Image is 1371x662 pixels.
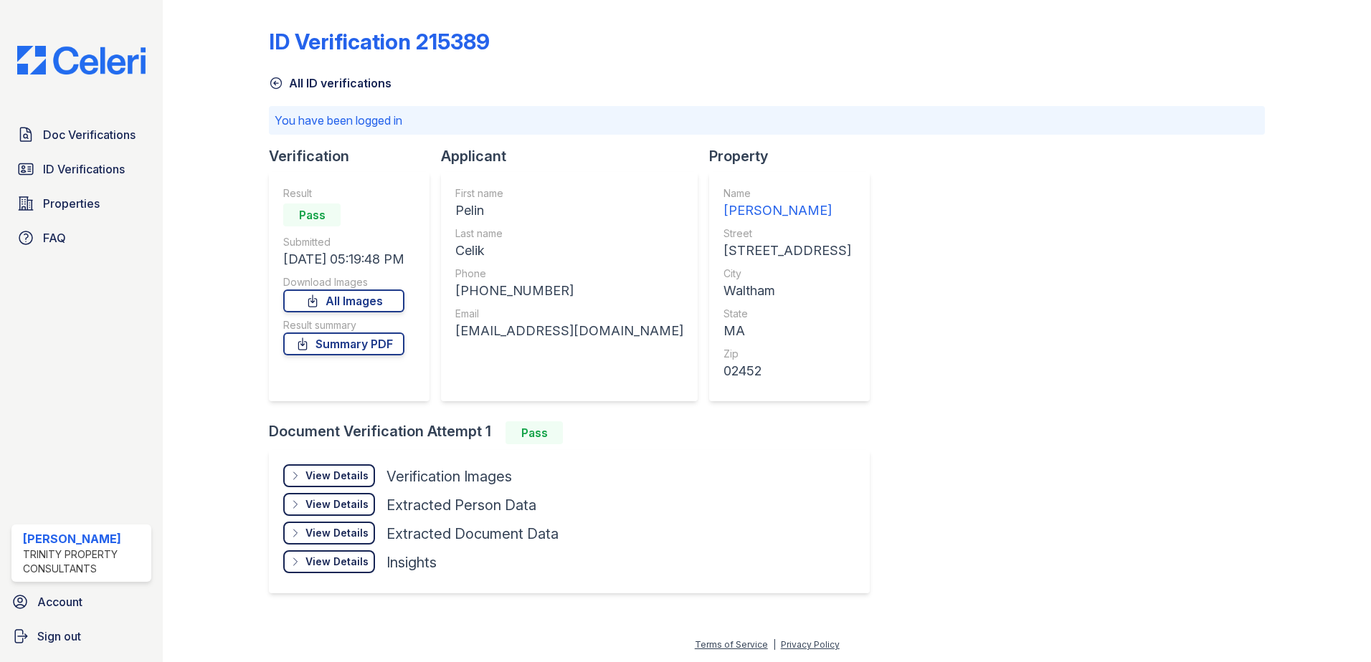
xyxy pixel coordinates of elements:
div: Verification Images [386,466,512,486]
span: Sign out [37,628,81,645]
div: Download Images [283,275,404,289]
span: ID Verifications [43,160,125,178]
a: Properties [11,189,151,218]
div: Pass [506,421,563,444]
a: All ID verifications [269,75,392,92]
a: All Images [283,289,404,312]
div: Verification [269,146,441,166]
a: Account [6,587,157,616]
div: Celik [455,241,683,261]
span: Account [37,593,82,610]
div: City [724,267,851,281]
div: View Details [305,526,369,540]
div: Extracted Document Data [386,524,559,544]
div: Pass [283,203,341,226]
a: Name [PERSON_NAME] [724,186,851,221]
div: State [724,307,851,321]
a: Summary PDF [283,332,404,355]
a: ID Verifications [11,155,151,183]
div: [EMAIL_ADDRESS][DOMAIN_NAME] [455,321,683,341]
div: Trinity Property Consultants [23,547,146,576]
p: You have been logged in [275,112,1259,129]
span: Doc Verifications [43,126,136,143]
div: Zip [724,347,851,361]
div: [DATE] 05:19:48 PM [283,249,404,269]
iframe: chat widget [1311,605,1357,648]
div: [PERSON_NAME] [724,201,851,221]
div: Name [724,186,851,201]
div: ID Verification 215389 [269,29,490,54]
div: Insights [386,552,437,572]
div: [STREET_ADDRESS] [724,241,851,261]
div: Waltham [724,281,851,301]
div: Pelin [455,201,683,221]
div: Document Verification Attempt 1 [269,421,881,444]
div: Phone [455,267,683,281]
a: Terms of Service [695,639,768,650]
div: View Details [305,555,369,569]
div: Extracted Person Data [386,495,536,515]
div: Applicant [441,146,709,166]
a: FAQ [11,224,151,252]
a: Doc Verifications [11,120,151,149]
div: View Details [305,497,369,512]
div: Submitted [283,235,404,249]
img: CE_Logo_Blue-a8612792a0a2168367f1c8372b55b34899dd931a85d93a1a3d3e32e68fde9ad4.png [6,46,157,75]
div: Result [283,186,404,201]
div: 02452 [724,361,851,381]
div: | [773,639,776,650]
a: Privacy Policy [781,639,840,650]
div: Last name [455,226,683,241]
a: Sign out [6,622,157,651]
div: View Details [305,469,369,483]
div: Street [724,226,851,241]
div: Result summary [283,318,404,332]
div: Property [709,146,881,166]
div: First name [455,186,683,201]
div: MA [724,321,851,341]
div: Email [455,307,683,321]
span: FAQ [43,229,66,246]
div: [PERSON_NAME] [23,530,146,547]
div: [PHONE_NUMBER] [455,281,683,301]
span: Properties [43,195,100,212]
